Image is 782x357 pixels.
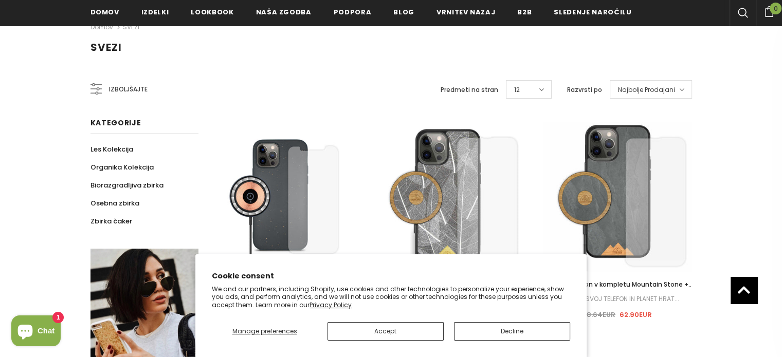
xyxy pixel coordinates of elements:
[90,180,163,190] span: Biorazgradljiva zbirka
[90,158,154,176] a: Organika Kolekcija
[90,7,119,17] span: Domov
[90,144,133,154] span: Les Kolekcija
[90,194,139,212] a: Osebna zbirka
[212,322,317,341] button: Manage preferences
[256,7,312,17] span: Naša zgodba
[517,7,532,17] span: B2B
[756,5,782,17] a: 0
[310,300,352,309] a: Privacy Policy
[90,40,122,54] span: SVEZI
[514,85,520,95] span: 12
[393,7,414,17] span: Blog
[90,140,133,158] a: Les Kolekcija
[618,85,675,95] span: Najbolje Prodajani
[441,85,498,95] label: Predmeti na stran
[90,21,113,33] a: Domov
[546,280,693,300] span: Etui za telefon v kompletu Mountain Stone + zaščita zaslona + brezžični polnilnik Stone
[90,216,132,226] span: Zbirka čaker
[90,176,163,194] a: Biorazgradljiva zbirka
[770,3,781,14] span: 0
[543,293,692,305] div: 💚 REŠITE SVOJ TELEFON IN PLANET HRAT...
[90,118,141,128] span: Kategorije
[328,322,444,341] button: Accept
[90,212,132,230] a: Zbirka čaker
[141,7,169,17] span: Izdelki
[583,310,615,320] span: 78.64EUR
[567,85,602,95] label: Razvrsti po
[554,7,631,17] span: Sledenje naročilu
[191,7,233,17] span: Lookbook
[90,162,154,172] span: Organika Kolekcija
[437,7,495,17] span: Vrnitev nazaj
[454,322,570,341] button: Decline
[212,271,570,281] h2: Cookie consent
[543,279,692,290] a: Etui za telefon v kompletu Mountain Stone + zaščita zaslona + brezžični polnilnik Stone
[232,327,297,335] span: Manage preferences
[212,285,570,309] p: We and our partners, including Shopify, use cookies and other technologies to personalize your ex...
[123,23,139,31] a: SVEZI
[334,7,372,17] span: podpora
[90,198,139,208] span: Osebna zbirka
[109,84,148,95] span: Izboljšajte
[8,315,64,349] inbox-online-store-chat: Shopify online store chat
[620,310,652,320] span: 62.90EUR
